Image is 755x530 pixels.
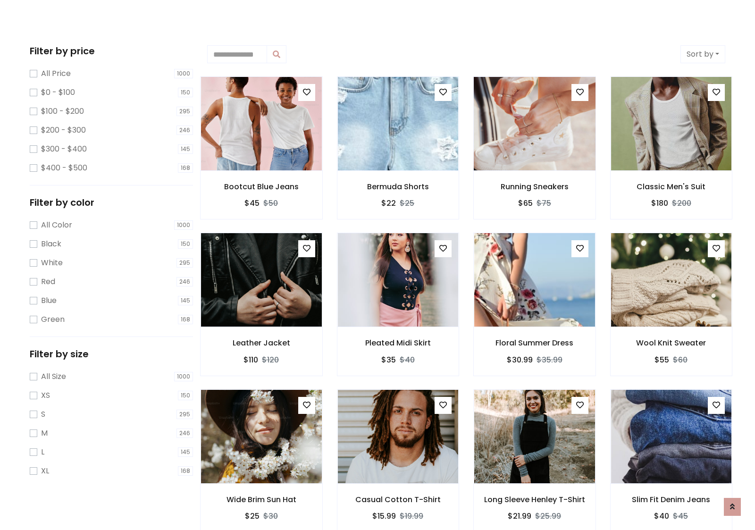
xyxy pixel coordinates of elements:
[400,198,414,209] del: $25
[245,512,260,521] h6: $25
[30,45,193,57] h5: Filter by price
[654,512,669,521] h6: $40
[41,295,57,306] label: Blue
[400,511,423,522] del: $19.99
[41,162,87,174] label: $400 - $500
[654,355,669,364] h6: $55
[41,446,44,458] label: L
[372,512,396,521] h6: $15.99
[611,182,732,191] h6: Classic Men's Suit
[651,199,668,208] h6: $180
[41,390,50,401] label: XS
[673,354,688,365] del: $60
[381,355,396,364] h6: $35
[673,511,688,522] del: $45
[263,511,278,522] del: $30
[174,69,193,78] span: 1000
[178,296,193,305] span: 145
[611,495,732,504] h6: Slim Fit Denim Jeans
[41,219,72,231] label: All Color
[176,107,193,116] span: 295
[41,68,71,79] label: All Price
[474,495,596,504] h6: Long Sleeve Henley T-Shirt
[178,315,193,324] span: 168
[337,182,459,191] h6: Bermuda Shorts
[41,106,84,117] label: $100 - $200
[680,45,725,63] button: Sort by
[537,354,562,365] del: $35.99
[174,220,193,230] span: 1000
[201,182,322,191] h6: Bootcut Blue Jeans
[178,466,193,476] span: 168
[178,163,193,173] span: 168
[337,338,459,347] h6: Pleated Midi Skirt
[178,447,193,457] span: 145
[337,495,459,504] h6: Casual Cotton T-Shirt
[41,125,86,136] label: $200 - $300
[176,277,193,286] span: 246
[30,348,193,360] h5: Filter by size
[243,355,258,364] h6: $110
[537,198,551,209] del: $75
[201,338,322,347] h6: Leather Jacket
[381,199,396,208] h6: $22
[474,182,596,191] h6: Running Sneakers
[474,338,596,347] h6: Floral Summer Dress
[174,372,193,381] span: 1000
[41,428,48,439] label: M
[178,88,193,97] span: 150
[518,199,533,208] h6: $65
[41,465,49,477] label: XL
[41,409,45,420] label: S
[535,511,561,522] del: $25.99
[41,238,61,250] label: Black
[176,429,193,438] span: 246
[41,371,66,382] label: All Size
[244,199,260,208] h6: $45
[41,143,87,155] label: $300 - $400
[263,198,278,209] del: $50
[508,512,531,521] h6: $21.99
[672,198,691,209] del: $200
[201,495,322,504] h6: Wide Brim Sun Hat
[176,258,193,268] span: 295
[41,276,55,287] label: Red
[176,410,193,419] span: 295
[178,144,193,154] span: 145
[176,126,193,135] span: 246
[262,354,279,365] del: $120
[30,197,193,208] h5: Filter by color
[41,257,63,269] label: White
[611,338,732,347] h6: Wool Knit Sweater
[41,87,75,98] label: $0 - $100
[400,354,415,365] del: $40
[41,314,65,325] label: Green
[178,239,193,249] span: 150
[178,391,193,400] span: 150
[507,355,533,364] h6: $30.99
